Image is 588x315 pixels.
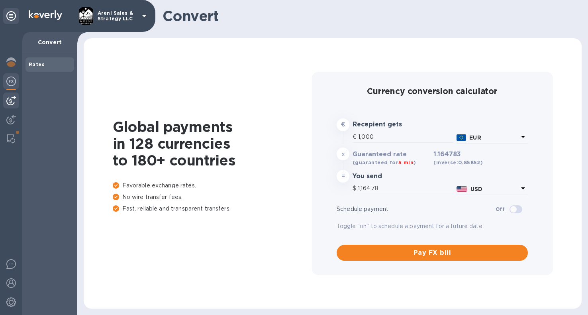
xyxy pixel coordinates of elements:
[337,148,349,160] div: x
[113,193,312,201] p: No wire transfer fees.
[6,77,16,86] img: Foreign exchange
[496,206,505,212] b: Off
[353,159,416,165] b: (guaranteed for )
[433,159,483,165] b: (inverse: 0.85852 )
[98,10,137,22] p: Areni Sales & Strategy LLC
[358,183,453,195] input: Amount
[353,183,358,195] div: $
[337,222,528,230] p: Toggle "on" to schedule a payment for a future date.
[470,186,482,192] b: USD
[398,159,414,165] span: 5 min
[113,181,312,190] p: Favorable exchange rates.
[337,205,496,213] p: Schedule payment
[113,205,312,213] p: Fast, reliable and transparent transfers.
[433,151,483,167] h3: 1.164783
[353,151,430,158] h3: Guaranteed rate
[29,38,71,46] p: Convert
[353,173,430,180] h3: You send
[337,170,349,183] div: =
[343,248,521,258] span: Pay FX bill
[337,245,528,261] button: Pay FX bill
[469,134,481,141] b: EUR
[341,121,345,128] strong: €
[457,186,467,192] img: USD
[113,118,312,169] h1: Global payments in 128 currencies to 180+ countries
[29,10,62,20] img: Logo
[29,61,45,67] b: Rates
[353,121,430,128] h3: Recepient gets
[163,8,575,24] h1: Convert
[3,8,19,24] div: Unpin categories
[337,86,528,96] h2: Currency conversion calculator
[353,131,358,143] div: €
[358,131,453,143] input: Amount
